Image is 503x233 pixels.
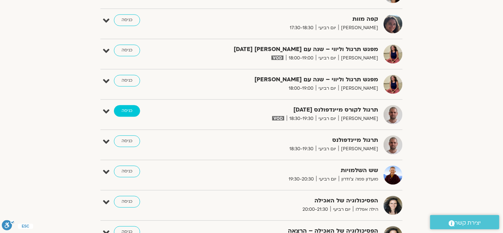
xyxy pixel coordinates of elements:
[338,24,378,32] span: [PERSON_NAME]
[316,115,338,123] span: יום רביעי
[286,85,316,92] span: 18:00-19:00
[338,145,378,153] span: [PERSON_NAME]
[272,116,284,120] img: vodicon
[300,206,330,213] span: 20:00-21:30
[339,175,378,183] span: מועדון פמה צ'ודרון
[114,105,140,117] a: כניסה
[287,24,316,32] span: 17:30-18:30
[200,166,378,175] strong: שש השלמויות
[200,135,378,145] strong: תרגול מיינדפולנס
[114,196,140,207] a: כניסה
[286,54,316,62] span: 18:00-19:00
[114,75,140,86] a: כניסה
[114,14,140,26] a: כניסה
[338,54,378,62] span: [PERSON_NAME]
[353,206,378,213] span: הילה אפללו
[316,54,338,62] span: יום רביעי
[114,166,140,177] a: כניסה
[316,24,338,32] span: יום רביעי
[114,44,140,56] a: כניסה
[114,135,140,147] a: כניסה
[272,55,284,60] img: vodicon
[200,196,378,206] strong: הפסיכולוגיה של האכילה
[200,105,378,115] strong: תרגול לקורס מיינדפולנס [DATE]
[430,215,499,229] a: יצירת קשר
[316,85,338,92] span: יום רביעי
[338,115,378,123] span: [PERSON_NAME]
[316,175,339,183] span: יום רביעי
[200,75,378,85] strong: מפגש תרגול וליווי – שנה עם [PERSON_NAME]
[286,175,316,183] span: 19:30-20:30
[287,115,316,123] span: 18:30-19:30
[455,218,481,228] span: יצירת קשר
[338,85,378,92] span: [PERSON_NAME]
[330,206,353,213] span: יום רביעי
[287,145,316,153] span: 18:30-19:30
[200,44,378,54] strong: מפגש תרגול וליווי – שנה עם [PERSON_NAME] [DATE]
[200,14,378,24] strong: קפה מוות
[316,145,338,153] span: יום רביעי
